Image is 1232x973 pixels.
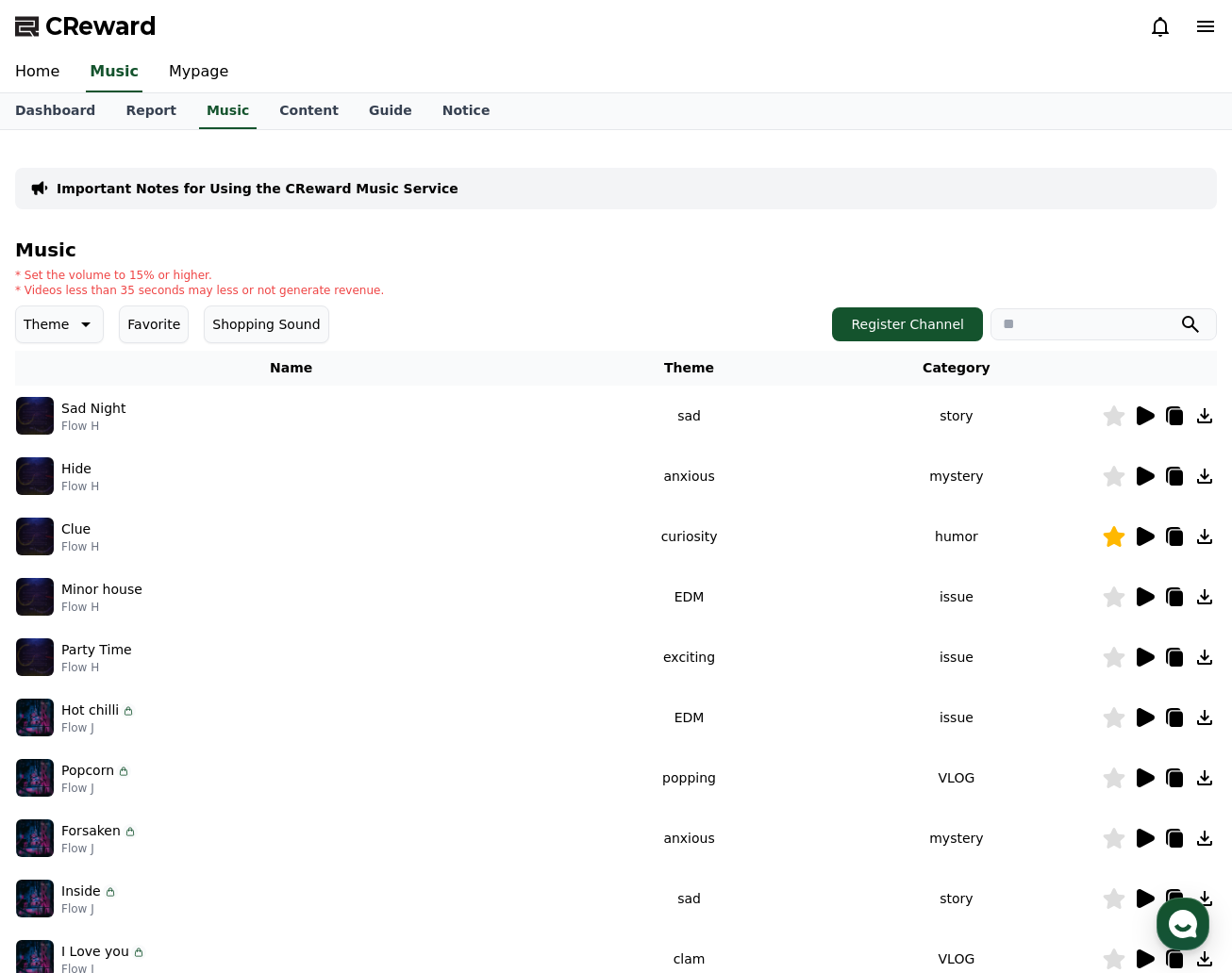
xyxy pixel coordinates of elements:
[567,868,811,929] td: sad
[6,598,125,645] a: Home
[61,600,142,615] p: Flow H
[811,567,1102,627] td: issue
[57,179,458,198] a: Important Notes for Using the CReward Music Service
[61,942,129,962] p: I Love you
[24,311,69,338] p: Theme
[16,880,54,917] img: music
[811,808,1102,868] td: mystery
[125,598,243,645] a: Messages
[15,283,384,298] p: * Videos less than 35 seconds may less or not generate revenue.
[16,518,54,555] img: music
[154,53,243,92] a: Mypage
[811,506,1102,567] td: humor
[567,627,811,687] td: exciting
[832,307,983,341] button: Register Channel
[61,539,99,554] p: Flow H
[61,459,92,479] p: Hide
[61,901,118,916] p: Flow J
[61,882,101,901] p: Inside
[15,268,384,283] p: * Set the volume to 15% or higher.
[811,351,1102,386] th: Category
[157,627,212,642] span: Messages
[427,93,506,129] a: Notice
[243,598,362,645] a: Settings
[16,819,54,857] img: music
[567,748,811,808] td: popping
[61,821,121,841] p: Forsaken
[811,446,1102,506] td: mystery
[61,720,136,735] p: Flow J
[110,93,191,129] a: Report
[811,687,1102,748] td: issue
[15,239,1217,260] h4: Music
[61,701,119,720] p: Hot chilli
[61,761,114,781] p: Popcorn
[61,781,131,796] p: Flow J
[567,687,811,748] td: EDM
[811,748,1102,808] td: VLOG
[16,759,54,797] img: music
[119,305,189,343] button: Favorite
[16,397,54,435] img: music
[61,841,138,856] p: Flow J
[264,93,354,129] a: Content
[61,519,91,539] p: Clue
[567,567,811,627] td: EDM
[61,640,132,660] p: Party Time
[567,808,811,868] td: anxious
[15,351,567,386] th: Name
[354,93,427,129] a: Guide
[86,53,142,92] a: Music
[567,506,811,567] td: curiosity
[811,386,1102,446] td: story
[16,638,54,676] img: music
[48,626,81,641] span: Home
[61,479,99,494] p: Flow H
[15,305,104,343] button: Theme
[61,580,142,600] p: Minor house
[61,419,125,434] p: Flow H
[811,627,1102,687] td: issue
[279,626,325,641] span: Settings
[45,11,157,41] span: CReward
[567,386,811,446] td: sad
[16,457,54,495] img: music
[61,660,132,675] p: Flow H
[16,699,54,736] img: music
[811,868,1102,929] td: story
[16,578,54,616] img: music
[199,93,257,129] a: Music
[204,305,328,343] button: Shopping Sound
[15,11,157,41] a: CReward
[61,399,125,419] p: Sad Night
[567,351,811,386] th: Theme
[567,446,811,506] td: anxious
